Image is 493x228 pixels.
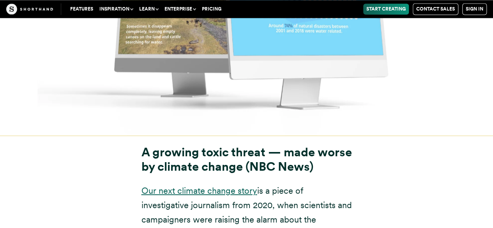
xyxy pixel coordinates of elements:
[363,4,409,14] a: Start Creating
[199,4,224,14] a: Pricing
[462,3,487,15] a: Sign in
[136,4,161,14] button: Learn
[67,4,96,14] a: Features
[161,4,199,14] button: Enterprise
[141,185,257,195] a: Our next climate change story
[413,3,458,15] a: Contact Sales
[96,4,136,14] button: Inspiration
[6,4,53,14] img: The Craft
[141,145,352,173] strong: A growing toxic threat — made worse by climate change (NBC News)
